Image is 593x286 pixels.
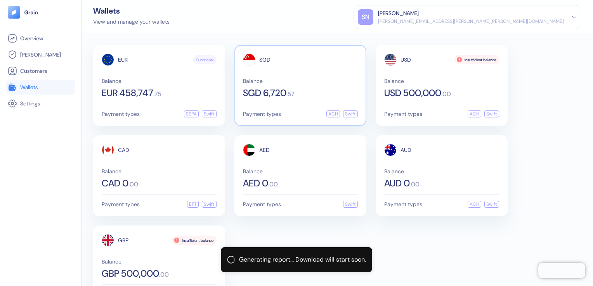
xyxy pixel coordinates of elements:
[259,147,270,153] span: AED
[102,202,140,207] span: Payment types
[20,67,47,75] span: Customers
[118,238,128,243] span: GBP
[243,202,281,207] span: Payment types
[358,9,373,25] div: SN
[384,111,422,117] span: Payment types
[268,181,278,188] span: . 00
[20,34,43,42] span: Overview
[384,88,441,98] span: USD 500,000
[8,50,73,59] a: [PERSON_NAME]
[102,88,153,98] span: EUR 458,747
[102,78,217,84] span: Balance
[384,179,410,188] span: AUD 0
[484,201,499,208] div: Swift
[202,110,217,117] div: Swift
[243,111,281,117] span: Payment types
[8,34,73,43] a: Overview
[93,18,170,26] div: View and manage your wallets
[8,66,73,76] a: Customers
[172,236,217,245] div: Insufficient balance
[441,91,451,97] span: . 00
[410,181,420,188] span: . 00
[468,110,481,117] div: ACH
[202,201,217,208] div: Swift
[401,57,411,62] span: USD
[343,201,358,208] div: Swift
[20,51,61,59] span: [PERSON_NAME]
[102,169,217,174] span: Balance
[8,83,73,92] a: Wallets
[326,110,340,117] div: ACH
[102,269,159,278] span: GBP 500,000
[118,57,128,62] span: EUR
[102,259,217,264] span: Balance
[159,272,169,278] span: . 00
[239,255,366,264] div: Generating report... Download will start soon.
[8,6,20,19] img: logo-tablet-V2.svg
[343,110,358,117] div: Swift
[243,88,286,98] span: SGD 6,720
[378,9,419,17] div: [PERSON_NAME]
[378,18,564,25] div: [PERSON_NAME][EMAIL_ADDRESS][PERSON_NAME][PERSON_NAME][DOMAIN_NAME]
[484,110,499,117] div: Swift
[196,57,213,63] span: Functional
[243,78,358,84] span: Balance
[538,263,585,278] iframe: Chatra live chat
[24,10,38,15] img: logo
[384,169,499,174] span: Balance
[384,202,422,207] span: Payment types
[153,91,161,97] span: . 75
[20,100,40,107] span: Settings
[20,83,38,91] span: Wallets
[401,147,411,153] span: AUD
[93,7,170,15] div: Wallets
[384,78,499,84] span: Balance
[259,57,270,62] span: SGD
[243,169,358,174] span: Balance
[102,179,128,188] span: CAD 0
[8,99,73,108] a: Settings
[118,147,129,153] span: CAD
[102,111,140,117] span: Payment types
[128,181,138,188] span: . 00
[184,110,199,117] div: SEPA
[468,201,481,208] div: ACH
[286,91,294,97] span: . 57
[187,201,199,208] div: EFT
[454,55,499,64] div: Insufficient balance
[243,179,268,188] span: AED 0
